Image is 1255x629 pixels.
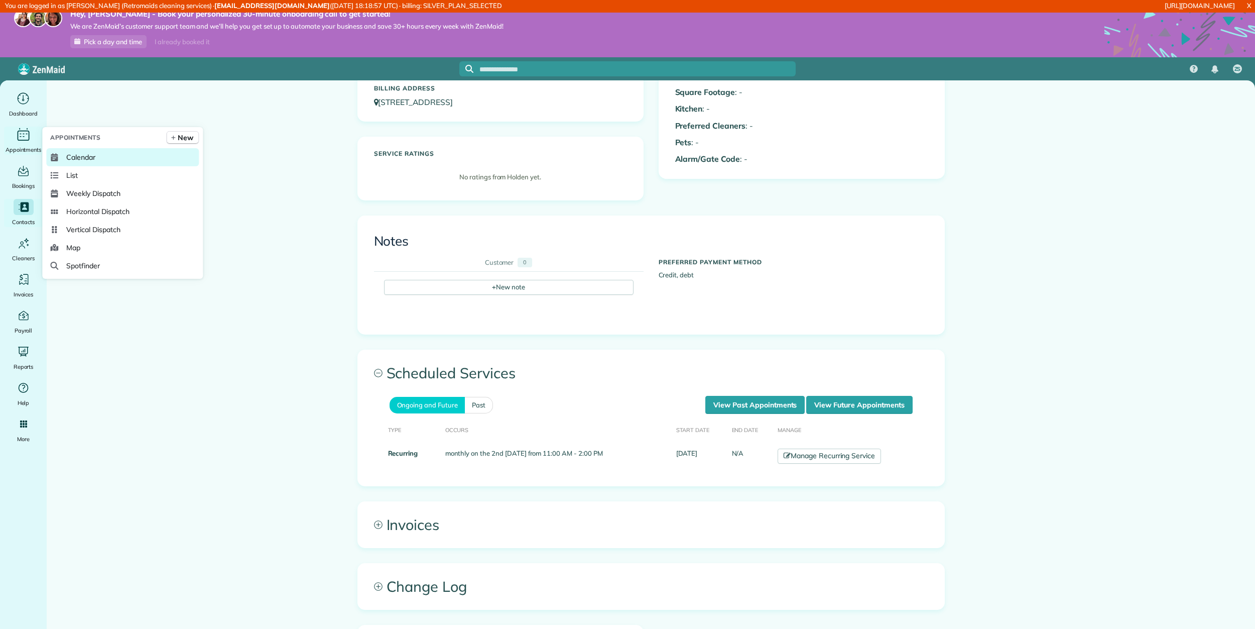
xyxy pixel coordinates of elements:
div: 0 [518,258,532,268]
nav: Main [1182,57,1255,80]
th: Manage [774,414,929,445]
span: Appointments [50,133,100,143]
div: New note [384,280,634,295]
b: Square Footage [675,87,735,97]
p: : - [675,153,794,165]
a: Spotfinder [46,257,199,275]
span: ZS [1234,65,1241,73]
p: : - [675,120,794,132]
td: N/A [728,445,774,468]
a: Calendar [46,148,199,166]
a: Reports [4,344,43,372]
span: + [492,282,496,291]
b: Pets [675,137,692,147]
a: Scheduled Services [358,350,944,396]
h5: Preferred Payment Method [659,259,928,265]
span: Help [18,398,30,408]
img: jorge-587dff0eeaa6aab1f244e6dc62b8924c3b6ad411094392a53c71c6c4a576187d.jpg [29,9,47,27]
img: maria-72a9807cf96188c08ef61303f053569d2e2a8a1cde33d635c8a3ac13582a053d.jpg [14,9,32,27]
span: Spotfinder [66,261,100,271]
button: Focus search [459,65,473,73]
span: Reports [14,362,34,372]
b: Kitchen [675,103,703,114]
a: [URL][DOMAIN_NAME] [1165,2,1235,10]
a: Past [465,397,493,414]
h5: Billing Address [374,85,627,91]
a: Change Log [358,564,944,609]
strong: Hey, [PERSON_NAME] - Book your personalized 30-minute onboarding call to get started! [70,9,504,19]
h5: Service ratings [374,150,627,157]
span: Cleaners [12,253,35,263]
img: michelle-19f622bdf1676172e81f8f8fba1fb50e276960ebfe0243fe18214015130c80e4.jpg [44,9,62,27]
a: Invoices [4,271,43,299]
a: Horizontal Dispatch [46,202,199,221]
a: New [166,131,199,144]
span: More [17,434,30,444]
span: We are ZenMaid’s customer support team and we’ll help you get set up to automate your business an... [70,22,504,31]
p: : - [675,103,794,115]
a: Appointments [4,127,43,155]
a: Dashboard [4,90,43,119]
span: Calendar [66,152,95,162]
span: List [66,170,78,180]
span: Invoices [14,289,34,299]
a: Cleaners [4,235,43,263]
th: Occurs [441,414,672,445]
a: List [46,166,199,184]
strong: [EMAIL_ADDRESS][DOMAIN_NAME] [214,2,330,10]
a: Ongoing and Future [390,397,465,414]
a: Weekly Dispatch [46,184,199,202]
span: Contacts [12,217,35,227]
th: End Date [728,414,774,445]
td: [DATE] [672,445,728,468]
a: Bookings [4,163,43,191]
div: I already booked it [149,36,215,48]
p: : - [675,86,794,98]
span: Dashboard [9,109,38,119]
th: Type [373,414,441,445]
span: Bookings [12,181,35,191]
a: [STREET_ADDRESS] [374,97,462,107]
div: Customer [485,258,514,268]
span: Map [66,243,80,253]
span: Payroll [15,326,33,336]
a: Help [4,380,43,408]
svg: Focus search [465,65,473,73]
span: Appointments [6,145,42,155]
a: Map [46,239,199,257]
div: Credit, debt [651,254,936,290]
a: View Future Appointments [806,396,912,414]
td: monthly on the 2nd [DATE] from 11:00 AM - 2:00 PM [441,445,672,468]
a: Pick a day and time [70,35,147,48]
th: Start Date [672,414,728,445]
span: Vertical Dispatch [66,225,120,235]
strong: Recurring [388,449,418,457]
span: Horizontal Dispatch [66,206,129,217]
a: Manage Recurring Service [778,449,881,464]
p: : - [675,137,794,148]
a: Payroll [4,307,43,336]
div: Notifications [1204,58,1225,80]
a: View Past Appointments [705,396,805,414]
span: Pick a day and time [84,38,142,46]
a: Contacts [4,199,43,227]
a: Vertical Dispatch [46,221,199,239]
p: No ratings from Holden yet. [379,172,622,182]
h3: Notes [374,234,928,249]
b: Alarm/Gate Code [675,154,740,164]
span: New [178,133,193,143]
b: Preferred Cleaners [675,121,745,131]
span: Weekly Dispatch [66,188,120,198]
a: Invoices [358,502,944,548]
